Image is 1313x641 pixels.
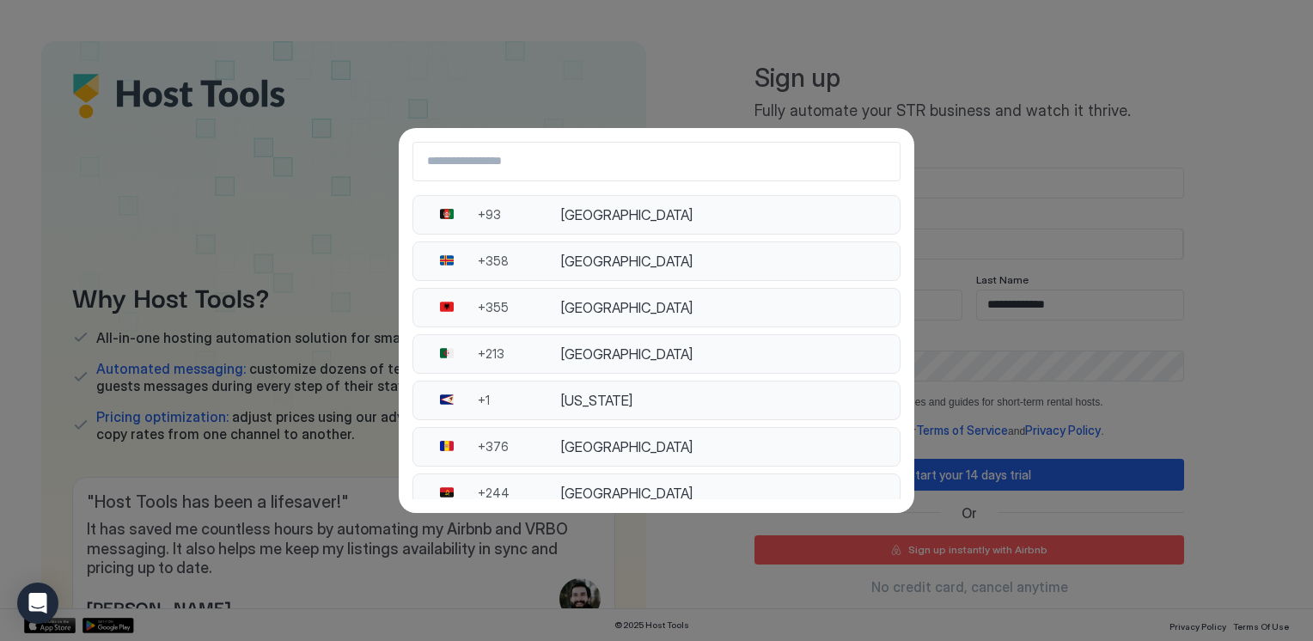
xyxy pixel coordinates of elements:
[424,300,469,315] div: 🇦🇱
[478,253,560,269] div: +358
[424,439,469,455] div: 🇦🇩
[412,288,901,327] button: Country Select Item
[560,299,889,316] div: [GEOGRAPHIC_DATA]
[478,485,560,501] div: +244
[478,207,560,223] div: +93
[478,300,560,315] div: +355
[424,346,469,362] div: 🇩🇿
[424,393,469,408] div: 🇦🇸
[412,473,901,513] button: Country Select Item
[560,485,889,502] div: [GEOGRAPHIC_DATA]
[412,334,901,374] button: Country Select Item
[478,393,560,408] div: +1
[560,392,889,409] div: [US_STATE]
[412,241,901,281] button: Country Select Item
[413,146,900,177] input: Country Select Search Input
[17,583,58,624] div: Open Intercom Messenger
[412,381,901,420] button: Country Select Item
[478,439,560,455] div: +376
[424,253,469,269] div: 🇦🇽
[560,438,889,455] div: [GEOGRAPHIC_DATA]
[560,345,889,363] div: [GEOGRAPHIC_DATA]
[412,195,901,499] ul: Country Select List
[412,195,901,235] button: Country Select Item
[412,427,901,467] button: Country Select Item
[424,207,469,223] div: 🇦🇫
[560,206,889,223] div: [GEOGRAPHIC_DATA]
[560,253,889,270] div: [GEOGRAPHIC_DATA]
[478,346,560,362] div: +213
[424,485,469,501] div: 🇦🇴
